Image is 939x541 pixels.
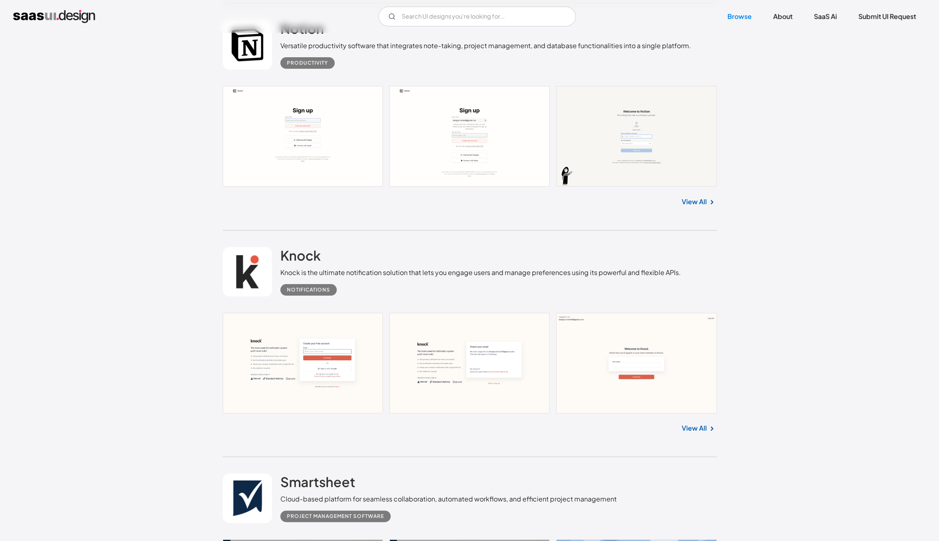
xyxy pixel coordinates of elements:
[804,7,847,26] a: SaaS Ai
[682,197,707,207] a: View All
[280,473,355,494] a: Smartsheet
[280,247,321,268] a: Knock
[280,494,617,504] div: Cloud-based platform for seamless collaboration, automated workflows, and efficient project manag...
[280,41,691,51] div: Versatile productivity software that integrates note-taking, project management, and database fun...
[718,7,762,26] a: Browse
[682,423,707,433] a: View All
[287,58,328,68] div: Productivity
[280,247,321,264] h2: Knock
[280,473,355,490] h2: Smartsheet
[287,285,330,295] div: Notifications
[378,7,576,26] form: Email Form
[763,7,802,26] a: About
[287,511,384,521] div: Project Management Software
[848,7,926,26] a: Submit UI Request
[378,7,576,26] input: Search UI designs you're looking for...
[13,10,95,23] a: home
[280,268,681,277] div: Knock is the ultimate notification solution that lets you engage users and manage preferences usi...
